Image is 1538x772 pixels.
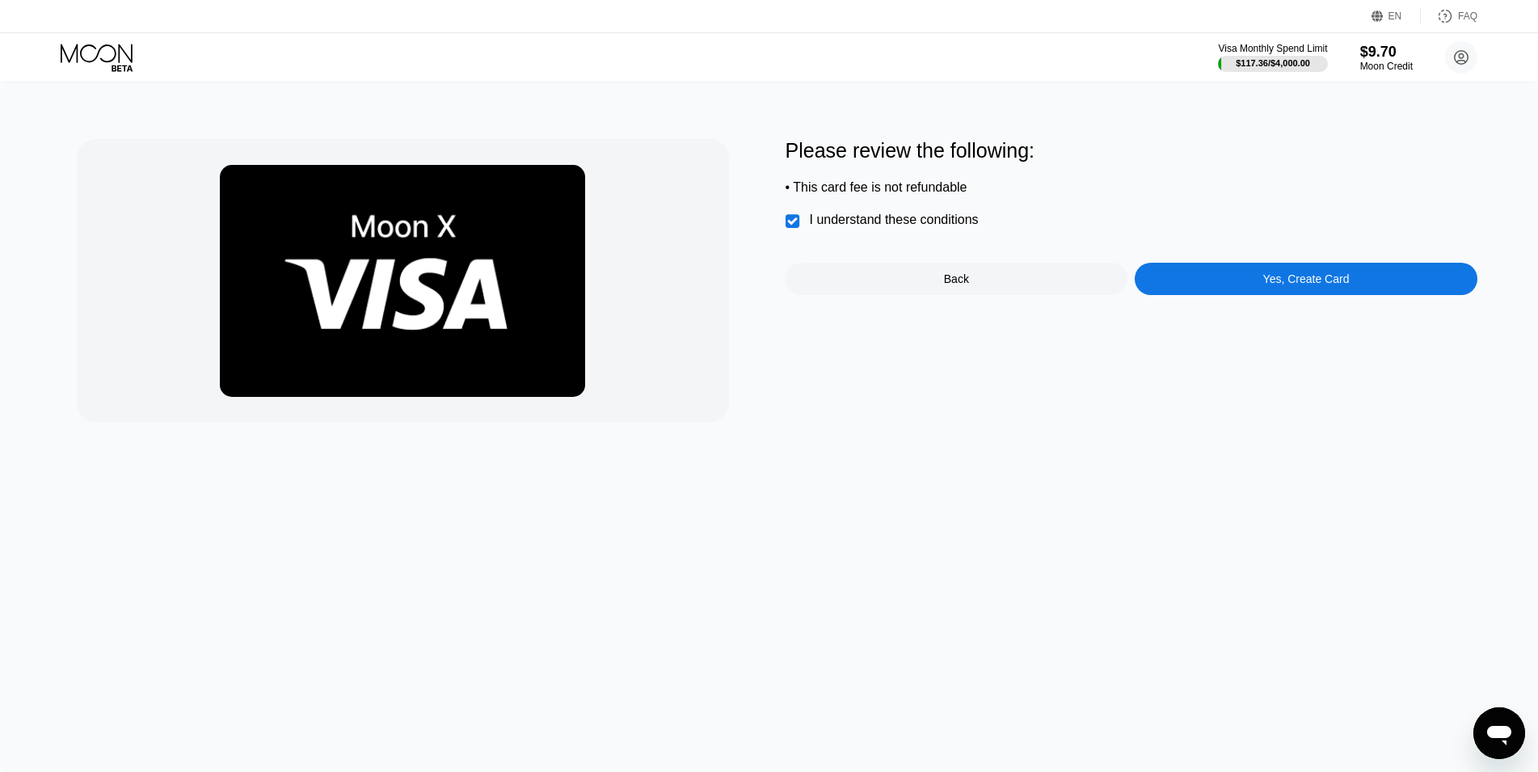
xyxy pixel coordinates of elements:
div: Please review the following: [786,139,1477,162]
div:  [786,213,802,230]
div: Visa Monthly Spend Limit$117.36/$4,000.00 [1218,43,1327,72]
div: • This card fee is not refundable [786,180,1477,195]
iframe: Nút để khởi chạy cửa sổ nhắn tin [1473,707,1525,759]
div: $9.70 [1360,44,1413,61]
div: EN [1388,11,1402,22]
div: Moon Credit [1360,61,1413,72]
div: $9.70Moon Credit [1360,44,1413,72]
div: Visa Monthly Spend Limit [1218,43,1327,54]
div: EN [1372,8,1421,24]
div: Back [944,272,969,285]
div: Yes, Create Card [1135,263,1477,295]
div: Back [786,263,1128,295]
div: FAQ [1458,11,1477,22]
div: $117.36 / $4,000.00 [1236,58,1310,68]
div: Yes, Create Card [1263,272,1350,285]
div: FAQ [1421,8,1477,24]
div: I understand these conditions [810,213,979,227]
